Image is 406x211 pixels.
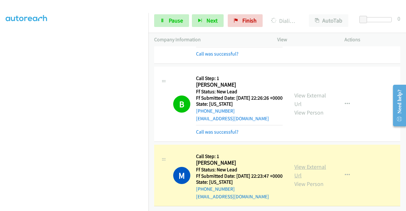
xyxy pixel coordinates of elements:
h1: B [173,96,190,113]
a: View Person [294,180,324,188]
h1: M [173,167,190,184]
h2: [PERSON_NAME] [196,81,283,89]
div: 0 [397,14,400,23]
a: View External Url [294,163,326,179]
h5: State: [US_STATE] [196,101,283,107]
h5: Call Step: 1 [196,153,283,160]
a: [PHONE_NUMBER] [196,186,235,192]
span: Finish [242,17,257,24]
a: Finish [228,14,263,27]
a: Pause [154,14,189,27]
iframe: Resource Center [388,80,406,131]
h2: [PERSON_NAME] [196,159,283,167]
h5: Ff Submitted Date: [DATE] 22:26:26 +0000 [196,95,283,101]
span: Next [206,17,218,24]
a: View External Url [294,92,326,108]
div: Delay between calls (in seconds) [363,17,392,22]
a: [PHONE_NUMBER] [196,108,235,114]
a: [EMAIL_ADDRESS][DOMAIN_NAME] [196,194,269,200]
p: Company Information [154,36,266,43]
p: View [277,36,333,43]
span: Pause [169,17,183,24]
h5: Call Step: 1 [196,75,283,82]
button: Next [192,14,224,27]
h5: Ff Submitted Date: [DATE] 22:23:47 +0000 [196,173,283,179]
button: AutoTab [309,14,348,27]
a: Call was successful? [196,129,239,135]
p: Actions [344,36,400,43]
a: View Person [294,109,324,116]
h5: Ff Status: New Lead [196,89,283,95]
a: [EMAIL_ADDRESS][DOMAIN_NAME] [196,115,269,122]
a: Call was successful? [196,51,239,57]
h5: State: [US_STATE] [196,179,283,185]
p: Dialing [PERSON_NAME] [271,16,298,25]
h5: Ff Status: New Lead [196,167,283,173]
